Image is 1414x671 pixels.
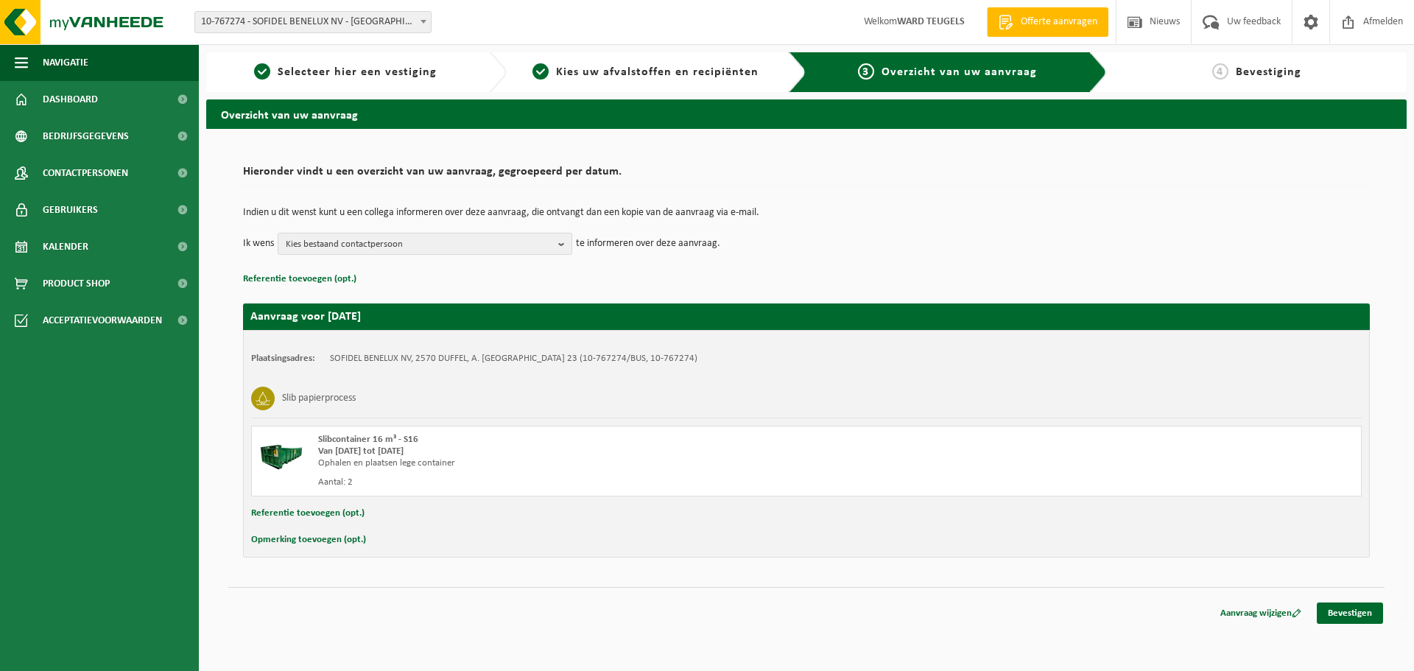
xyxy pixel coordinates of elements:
[858,63,874,80] span: 3
[43,155,128,192] span: Contactpersonen
[1236,66,1301,78] span: Bevestiging
[514,63,778,81] a: 2Kies uw afvalstoffen en recipiënten
[43,265,110,302] span: Product Shop
[576,233,720,255] p: te informeren over deze aanvraag.
[43,44,88,81] span: Navigatie
[195,12,431,32] span: 10-767274 - SOFIDEL BENELUX NV - DUFFEL
[318,457,865,469] div: Ophalen en plaatsen lege container
[43,81,98,118] span: Dashboard
[1212,63,1228,80] span: 4
[43,118,129,155] span: Bedrijfsgegevens
[43,228,88,265] span: Kalender
[987,7,1108,37] a: Offerte aanvragen
[243,270,356,289] button: Referentie toevoegen (opt.)
[318,477,865,488] div: Aantal: 2
[259,434,303,478] img: HK-XS-16-GN-00.png
[282,387,356,410] h3: Slib papierprocess
[278,66,437,78] span: Selecteer hier een vestiging
[318,435,418,444] span: Slibcontainer 16 m³ - S16
[254,63,270,80] span: 1
[251,530,366,549] button: Opmerking toevoegen (opt.)
[278,233,572,255] button: Kies bestaand contactpersoon
[532,63,549,80] span: 2
[214,63,477,81] a: 1Selecteer hier een vestiging
[194,11,432,33] span: 10-767274 - SOFIDEL BENELUX NV - DUFFEL
[243,233,274,255] p: Ik wens
[206,99,1407,128] h2: Overzicht van uw aanvraag
[318,446,404,456] strong: Van [DATE] tot [DATE]
[243,166,1370,186] h2: Hieronder vindt u een overzicht van uw aanvraag, gegroepeerd per datum.
[250,311,361,323] strong: Aanvraag voor [DATE]
[1209,603,1312,624] a: Aanvraag wijzigen
[897,16,965,27] strong: WARD TEUGELS
[1317,603,1383,624] a: Bevestigen
[251,504,365,523] button: Referentie toevoegen (opt.)
[882,66,1037,78] span: Overzicht van uw aanvraag
[43,302,162,339] span: Acceptatievoorwaarden
[43,192,98,228] span: Gebruikers
[286,233,552,256] span: Kies bestaand contactpersoon
[251,354,315,363] strong: Plaatsingsadres:
[1017,15,1101,29] span: Offerte aanvragen
[330,353,697,365] td: SOFIDEL BENELUX NV, 2570 DUFFEL, A. [GEOGRAPHIC_DATA] 23 (10-767274/BUS, 10-767274)
[556,66,759,78] span: Kies uw afvalstoffen en recipiënten
[243,208,1370,218] p: Indien u dit wenst kunt u een collega informeren over deze aanvraag, die ontvangt dan een kopie v...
